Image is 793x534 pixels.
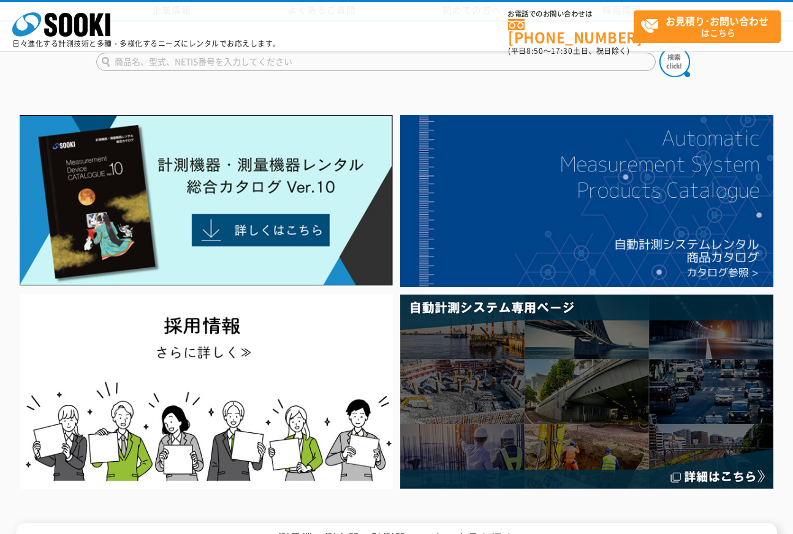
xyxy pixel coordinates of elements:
[526,45,544,56] span: 8:50
[12,40,281,47] p: 日々進化する計測技術と多種・多様化するニーズにレンタルでお応えします。
[508,10,634,18] span: お電話でのお問い合わせは
[20,115,393,286] img: Catalog Ver10
[508,19,634,44] a: [PHONE_NUMBER]
[659,47,690,77] img: btn_search.png
[96,53,656,71] input: 商品名、型式、NETIS番号を入力してください
[551,45,573,56] span: 17:30
[400,295,773,489] img: 自動計測システム専用ページ
[400,115,773,287] img: 自動計測システムカタログ
[634,10,781,43] a: お見積り･お問い合わせはこちら
[666,13,768,28] strong: お見積り･お問い合わせ
[508,45,629,56] span: (平日 ～ 土日、祝日除く)
[640,11,780,42] span: はこちら
[20,295,393,489] img: SOOKI recruit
